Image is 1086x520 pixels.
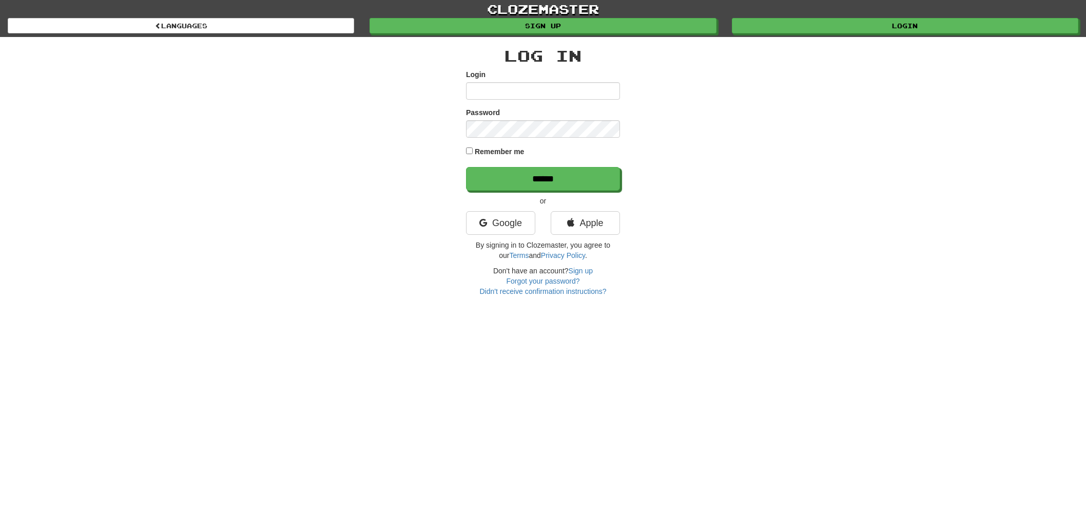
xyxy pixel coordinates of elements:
a: Forgot your password? [506,277,579,285]
a: Privacy Policy [541,251,585,259]
a: Terms [509,251,529,259]
p: or [466,196,620,206]
div: Don't have an account? [466,266,620,296]
a: Sign up [370,18,716,33]
a: Sign up [569,267,593,275]
a: Apple [551,211,620,235]
p: By signing in to Clozemaster, you agree to our and . [466,240,620,261]
a: Languages [8,18,354,33]
label: Password [466,107,500,118]
label: Login [466,69,486,80]
a: Didn't receive confirmation instructions? [479,287,606,295]
label: Remember me [475,146,525,157]
h2: Log In [466,47,620,64]
a: Login [732,18,1078,33]
a: Google [466,211,535,235]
